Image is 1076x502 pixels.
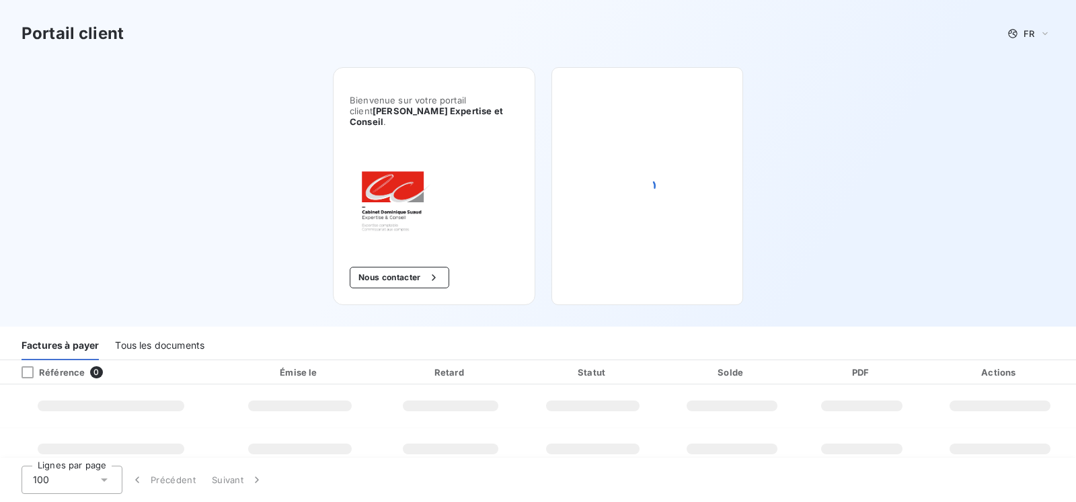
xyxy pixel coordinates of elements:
div: Tous les documents [115,332,204,360]
span: [PERSON_NAME] Expertise et Conseil [350,106,503,127]
button: Précédent [122,466,204,494]
span: FR [1024,28,1034,39]
div: PDF [803,366,921,379]
div: Retard [381,366,520,379]
div: Émise le [224,366,375,379]
div: Référence [11,366,85,378]
span: Bienvenue sur votre portail client . [350,95,518,127]
img: Company logo [350,159,436,245]
div: Statut [525,366,660,379]
h3: Portail client [22,22,124,46]
span: 0 [90,366,102,378]
div: Actions [927,366,1073,379]
div: Factures à payer [22,332,99,360]
button: Suivant [204,466,272,494]
span: 100 [33,473,49,487]
div: Solde [666,366,798,379]
button: Nous contacter [350,267,449,288]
